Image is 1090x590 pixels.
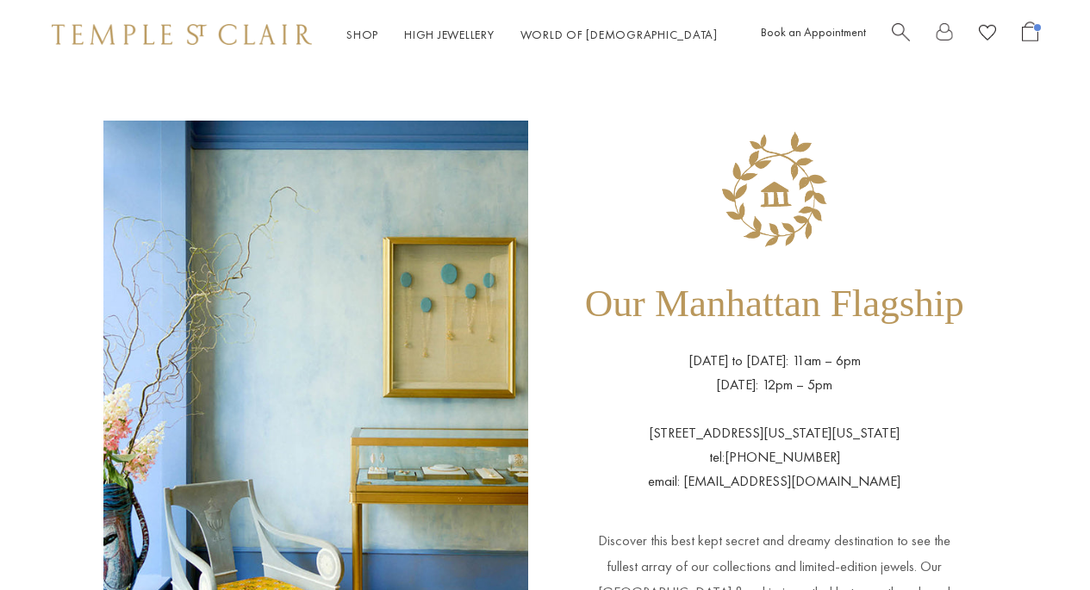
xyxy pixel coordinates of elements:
[892,22,910,48] a: Search
[585,258,964,349] h1: Our Manhattan Flagship
[52,24,312,45] img: Temple St. Clair
[520,27,718,42] a: World of [DEMOGRAPHIC_DATA]World of [DEMOGRAPHIC_DATA]
[1004,509,1073,573] iframe: Gorgias live chat messenger
[1022,22,1038,48] a: Open Shopping Bag
[979,22,996,48] a: View Wishlist
[688,349,861,397] p: [DATE] to [DATE]: 11am – 6pm [DATE]: 12pm – 5pm
[404,27,495,42] a: High JewelleryHigh Jewellery
[346,27,378,42] a: ShopShop
[761,24,866,40] a: Book an Appointment
[648,397,900,494] p: [STREET_ADDRESS][US_STATE][US_STATE] tel:[PHONE_NUMBER] email: [EMAIL_ADDRESS][DOMAIN_NAME]
[346,24,718,46] nav: Main navigation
